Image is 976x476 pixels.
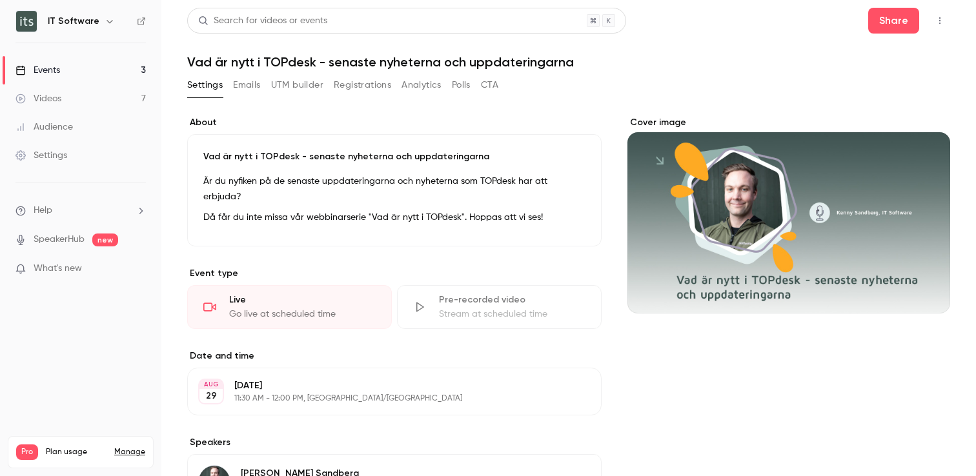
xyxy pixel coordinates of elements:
label: Date and time [187,350,602,362]
p: 11:30 AM - 12:00 PM, [GEOGRAPHIC_DATA]/[GEOGRAPHIC_DATA] [234,393,533,404]
button: Emails [233,75,260,95]
span: Help [34,204,52,217]
button: CTA [481,75,498,95]
div: Pre-recorded videoStream at scheduled time [397,285,602,329]
a: Manage [114,447,145,457]
button: Registrations [334,75,391,95]
p: Då får du inte missa vår webbinarserie "Vad är nytt i TOPdesk". Hoppas att vi ses! [203,210,585,225]
section: Cover image [627,116,950,313]
p: Event type [187,267,602,280]
button: UTM builder [271,75,323,95]
div: Audience [15,121,73,134]
a: SpeakerHub [34,233,85,246]
button: Analytics [402,75,442,95]
div: LiveGo live at scheduled time [187,285,392,329]
h6: IT Software [48,15,99,28]
span: new [92,233,118,246]
p: Vad är nytt i TOPdesk - senaste nyheterna och uppdateringarna [203,150,585,163]
div: Settings [15,149,67,162]
div: AUG [199,380,223,389]
iframe: Noticeable Trigger [130,263,146,275]
label: Speakers [187,436,602,449]
button: Polls [452,75,471,95]
div: Live [229,293,376,306]
div: Search for videos or events [198,14,327,28]
div: Stream at scheduled time [439,308,585,321]
div: Events [15,64,60,77]
label: Cover image [627,116,950,129]
button: Settings [187,75,223,95]
span: Plan usage [46,447,107,457]
p: 29 [206,390,217,402]
label: About [187,116,602,129]
button: Share [868,8,919,34]
span: What's new [34,262,82,275]
li: help-dropdown-opener [15,204,146,217]
div: Go live at scheduled time [229,308,376,321]
h1: Vad är nytt i TOPdesk - senaste nyheterna och uppdateringarna [187,54,950,70]
img: IT Software [16,11,37,32]
div: Videos [15,92,61,105]
span: Pro [16,444,38,460]
p: [DATE] [234,379,533,392]
p: Är du nyfiken på de senaste uppdateringarna och nyheterna som TOPdesk har att erbjuda? [203,174,585,204]
div: Pre-recorded video [439,293,585,306]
